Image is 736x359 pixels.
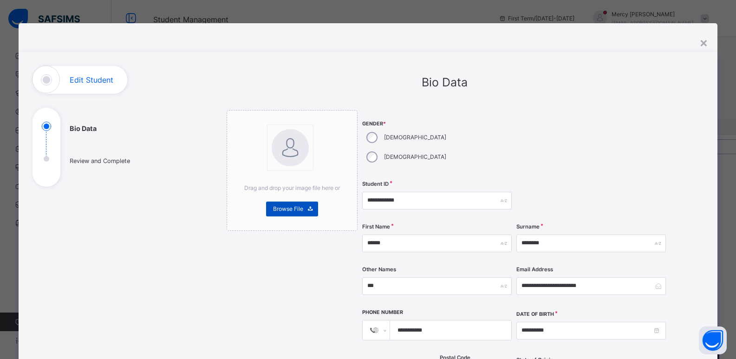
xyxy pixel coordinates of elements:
label: Date of Birth [516,311,554,318]
div: bannerImageDrag and drop your image file here orBrowse File [227,110,358,231]
span: Gender [362,120,512,128]
button: Open asap [699,326,727,354]
label: Email Address [516,266,553,274]
h1: Edit Student [70,76,113,84]
div: × [699,33,708,52]
span: Bio Data [422,75,468,89]
span: Browse File [273,205,303,213]
label: Phone Number [362,309,403,316]
label: Other Names [362,266,396,274]
img: bannerImage [272,129,309,166]
label: [DEMOGRAPHIC_DATA] [384,133,446,142]
label: Surname [516,223,540,231]
label: Student ID [362,180,389,188]
label: [DEMOGRAPHIC_DATA] [384,153,446,161]
label: First Name [362,223,390,231]
span: Drag and drop your image file here or [244,184,340,191]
